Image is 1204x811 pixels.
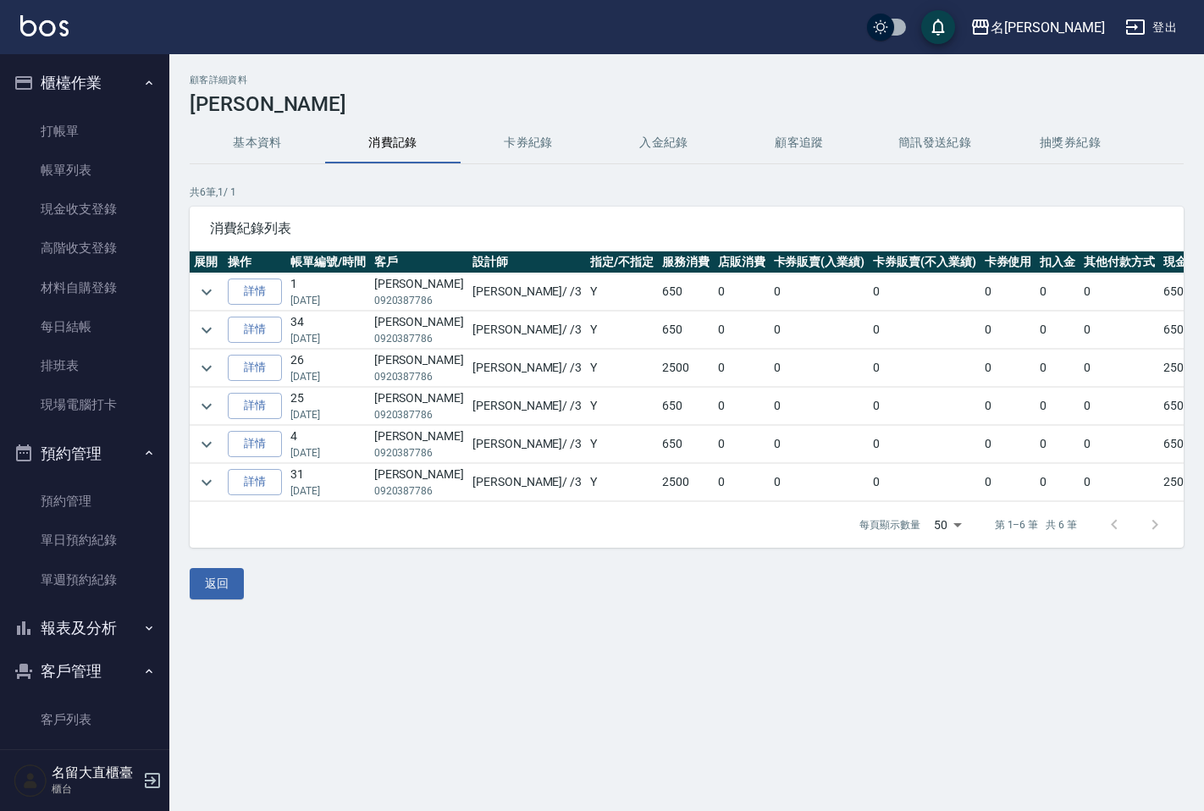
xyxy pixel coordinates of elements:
[7,385,163,424] a: 現場電腦打卡
[194,279,219,305] button: expand row
[991,17,1105,38] div: 名[PERSON_NAME]
[1118,12,1184,43] button: 登出
[7,606,163,650] button: 報表及分析
[7,700,163,739] a: 客戶列表
[286,273,370,311] td: 1
[658,312,714,349] td: 650
[290,331,366,346] p: [DATE]
[869,273,980,311] td: 0
[1080,251,1159,273] th: 其他付款方式
[980,464,1036,501] td: 0
[7,229,163,268] a: 高階收支登錄
[468,273,586,311] td: [PERSON_NAME] / /3
[461,123,596,163] button: 卡券紀錄
[7,346,163,385] a: 排班表
[869,350,980,387] td: 0
[228,317,282,343] a: 詳情
[586,312,658,349] td: Y
[374,369,464,384] p: 0920387786
[286,464,370,501] td: 31
[374,445,464,461] p: 0920387786
[980,426,1036,463] td: 0
[374,293,464,308] p: 0920387786
[228,469,282,495] a: 詳情
[194,432,219,457] button: expand row
[290,483,366,499] p: [DATE]
[228,279,282,305] a: 詳情
[658,350,714,387] td: 2500
[20,15,69,36] img: Logo
[658,388,714,425] td: 650
[586,388,658,425] td: Y
[1036,251,1080,273] th: 扣入金
[7,739,163,778] a: 卡券管理
[7,482,163,521] a: 預約管理
[980,251,1036,273] th: 卡券使用
[714,350,770,387] td: 0
[658,251,714,273] th: 服務消費
[1036,464,1080,501] td: 0
[1080,388,1159,425] td: 0
[714,464,770,501] td: 0
[1080,312,1159,349] td: 0
[370,350,468,387] td: [PERSON_NAME]
[980,273,1036,311] td: 0
[714,312,770,349] td: 0
[995,517,1077,532] p: 第 1–6 筆 共 6 筆
[867,123,1002,163] button: 簡訊發送紀錄
[228,355,282,381] a: 詳情
[770,251,870,273] th: 卡券販賣(入業績)
[370,312,468,349] td: [PERSON_NAME]
[586,273,658,311] td: Y
[7,61,163,105] button: 櫃檯作業
[770,350,870,387] td: 0
[1080,426,1159,463] td: 0
[190,74,1184,86] h2: 顧客詳細資料
[859,517,920,532] p: 每頁顯示數量
[228,431,282,457] a: 詳情
[468,388,586,425] td: [PERSON_NAME] / /3
[52,781,138,797] p: 櫃台
[658,464,714,501] td: 2500
[732,123,867,163] button: 顧客追蹤
[658,426,714,463] td: 650
[714,251,770,273] th: 店販消費
[7,268,163,307] a: 材料自購登錄
[714,388,770,425] td: 0
[210,220,1163,237] span: 消費紀錄列表
[468,350,586,387] td: [PERSON_NAME] / /3
[468,464,586,501] td: [PERSON_NAME] / /3
[714,426,770,463] td: 0
[927,502,968,548] div: 50
[869,464,980,501] td: 0
[980,388,1036,425] td: 0
[7,307,163,346] a: 每日結帳
[1036,312,1080,349] td: 0
[374,483,464,499] p: 0920387786
[190,92,1184,116] h3: [PERSON_NAME]
[224,251,286,273] th: 操作
[7,112,163,151] a: 打帳單
[286,251,370,273] th: 帳單編號/時間
[7,432,163,476] button: 預約管理
[194,394,219,419] button: expand row
[290,293,366,308] p: [DATE]
[7,560,163,599] a: 單週預約紀錄
[374,407,464,422] p: 0920387786
[468,312,586,349] td: [PERSON_NAME] / /3
[286,426,370,463] td: 4
[370,426,468,463] td: [PERSON_NAME]
[370,251,468,273] th: 客戶
[869,312,980,349] td: 0
[1036,426,1080,463] td: 0
[286,350,370,387] td: 26
[190,123,325,163] button: 基本資料
[468,251,586,273] th: 設計師
[52,764,138,781] h5: 名留大直櫃臺
[286,388,370,425] td: 25
[921,10,955,44] button: save
[770,312,870,349] td: 0
[290,369,366,384] p: [DATE]
[7,649,163,693] button: 客戶管理
[596,123,732,163] button: 入金紀錄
